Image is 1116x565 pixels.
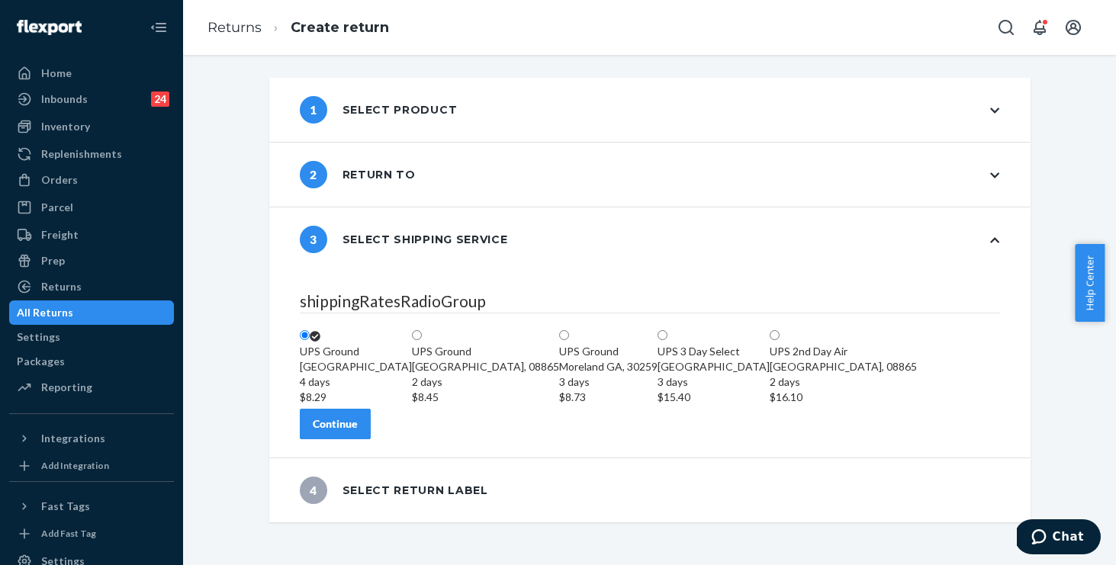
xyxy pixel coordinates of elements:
[9,300,174,325] a: All Returns
[300,226,327,253] span: 3
[658,344,770,359] div: UPS 3 Day Select
[1024,12,1055,43] button: Open notifications
[9,349,174,374] a: Packages
[412,330,422,340] input: UPS Ground[GEOGRAPHIC_DATA], 088652 days$8.45
[300,226,508,253] div: Select shipping service
[658,359,770,405] div: [GEOGRAPHIC_DATA]
[770,344,917,359] div: UPS 2nd Day Air
[41,499,90,514] div: Fast Tags
[41,91,88,107] div: Inbounds
[9,274,174,299] a: Returns
[300,290,1000,313] legend: shippingRatesRadioGroup
[412,344,559,359] div: UPS Ground
[17,354,65,369] div: Packages
[41,431,105,446] div: Integrations
[300,161,416,188] div: Return to
[9,249,174,273] a: Prep
[41,279,82,294] div: Returns
[41,66,72,81] div: Home
[9,168,174,192] a: Orders
[300,359,412,405] div: [GEOGRAPHIC_DATA]
[300,344,412,359] div: UPS Ground
[41,459,109,472] div: Add Integration
[9,61,174,85] a: Home
[991,12,1021,43] button: Open Search Box
[9,494,174,518] button: Fast Tags
[291,19,389,36] a: Create return
[770,390,917,405] div: $16.10
[300,96,458,124] div: Select product
[770,359,917,405] div: [GEOGRAPHIC_DATA], 08865
[9,426,174,451] button: Integrations
[658,330,667,340] input: UPS 3 Day Select[GEOGRAPHIC_DATA]3 days$15.40
[17,305,73,320] div: All Returns
[41,527,96,540] div: Add Fast Tag
[9,375,174,400] a: Reporting
[300,390,412,405] div: $8.29
[658,374,770,390] div: 3 days
[41,253,65,268] div: Prep
[559,344,658,359] div: UPS Ground
[9,87,174,111] a: Inbounds24
[41,172,78,188] div: Orders
[9,195,174,220] a: Parcel
[207,19,262,36] a: Returns
[300,374,412,390] div: 4 days
[9,457,174,475] a: Add Integration
[143,12,174,43] button: Close Navigation
[412,374,559,390] div: 2 days
[559,359,658,405] div: Moreland GA, 30259
[1075,244,1105,322] button: Help Center
[17,329,60,345] div: Settings
[1058,12,1089,43] button: Open account menu
[300,161,327,188] span: 2
[9,142,174,166] a: Replenishments
[658,390,770,405] div: $15.40
[313,416,358,432] div: Continue
[559,390,658,405] div: $8.73
[559,374,658,390] div: 3 days
[17,20,82,35] img: Flexport logo
[300,330,310,340] input: UPS Ground[GEOGRAPHIC_DATA]4 days$8.29
[9,223,174,247] a: Freight
[412,390,559,405] div: $8.45
[41,200,73,215] div: Parcel
[300,96,327,124] span: 1
[770,330,780,340] input: UPS 2nd Day Air[GEOGRAPHIC_DATA], 088652 days$16.10
[300,477,327,504] span: 4
[9,525,174,543] a: Add Fast Tag
[151,91,169,107] div: 24
[770,374,917,390] div: 2 days
[1017,519,1101,557] iframe: Opens a widget where you can chat to one of our agents
[195,5,401,50] ol: breadcrumbs
[412,359,559,405] div: [GEOGRAPHIC_DATA], 08865
[41,119,90,134] div: Inventory
[300,477,488,504] div: Select return label
[300,409,371,439] button: Continue
[41,380,92,395] div: Reporting
[9,114,174,139] a: Inventory
[41,227,79,242] div: Freight
[9,325,174,349] a: Settings
[41,146,122,162] div: Replenishments
[559,330,569,340] input: UPS GroundMoreland GA, 302593 days$8.73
